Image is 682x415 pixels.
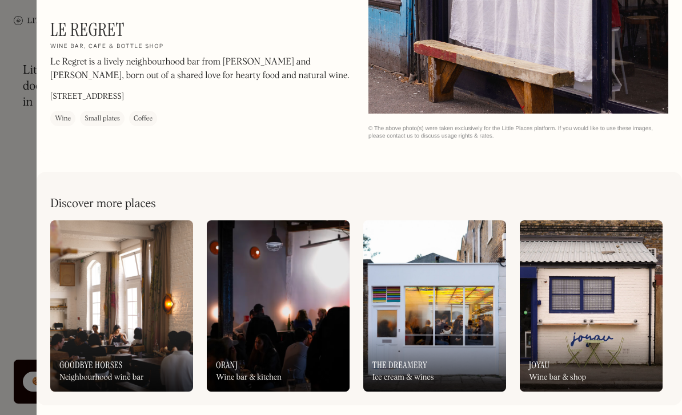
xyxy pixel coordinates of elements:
[520,220,663,392] a: JoyauWine bar & shop
[50,19,125,41] h1: Le Regret
[216,360,238,370] h3: Oranj
[134,113,153,124] div: Coffee
[55,113,71,124] div: Wine
[50,197,156,211] h2: Discover more places
[363,220,506,392] a: The DreameryIce cream & wines
[85,113,120,124] div: Small plates
[372,373,434,382] div: Ice cream & wines
[207,220,350,392] a: OranjWine bar & kitchen
[216,373,282,382] div: Wine bar & kitchen
[50,55,350,83] p: Le Regret is a lively neighbourhood bar from [PERSON_NAME] and [PERSON_NAME], born out of a share...
[59,360,123,370] h3: Goodbye Horses
[372,360,427,370] h3: The Dreamery
[50,91,124,103] p: [STREET_ADDRESS]
[529,360,549,370] h3: Joyau
[368,125,668,140] div: © The above photo(s) were taken exclusively for the Little Places platform. If you would like to ...
[50,43,163,51] h2: Wine bar, cafe & bottle shop
[529,373,586,382] div: Wine bar & shop
[50,220,193,392] a: Goodbye HorsesNeighbourhood wine bar
[59,373,144,382] div: Neighbourhood wine bar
